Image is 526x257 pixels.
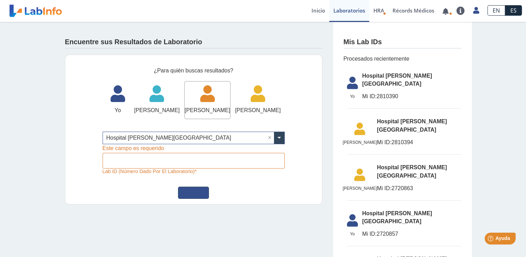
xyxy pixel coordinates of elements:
[377,138,461,147] span: 2810394
[505,5,522,16] a: ES
[377,163,461,180] span: Hospital [PERSON_NAME][GEOGRAPHIC_DATA]
[362,230,461,238] span: 2720857
[178,187,209,199] button: Continuar
[343,139,377,146] span: [PERSON_NAME]
[185,106,230,115] span: [PERSON_NAME]
[268,134,274,142] span: Clear all
[343,55,461,63] span: Procesados recientemente
[377,184,461,193] span: 2720863
[103,67,285,75] div: ¿Para quién buscas resultados?
[362,231,377,237] span: Mi ID:
[362,72,461,88] span: Hospital [PERSON_NAME][GEOGRAPHIC_DATA]
[343,93,362,100] span: Yo
[362,92,461,101] span: 2810390
[487,5,505,16] a: EN
[377,185,391,191] span: Mi ID:
[65,38,202,46] h4: Encuentre sus Resultados de Laboratorio
[362,209,461,226] span: Hospital [PERSON_NAME][GEOGRAPHIC_DATA]
[343,185,377,192] span: [PERSON_NAME]
[343,38,382,46] h4: Mis Lab IDs
[343,231,362,237] span: Yo
[373,7,384,14] span: HRA
[377,117,461,134] span: Hospital [PERSON_NAME][GEOGRAPHIC_DATA]
[377,139,391,145] span: Mi ID:
[235,106,281,115] span: [PERSON_NAME]
[103,144,164,153] div: Este campo es requerido
[106,106,129,115] span: Yo
[464,230,518,249] iframe: Help widget launcher
[362,93,377,99] span: Mi ID:
[103,169,285,174] label: Lab ID (número dado por el laboratorio)
[134,106,180,115] span: [PERSON_NAME]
